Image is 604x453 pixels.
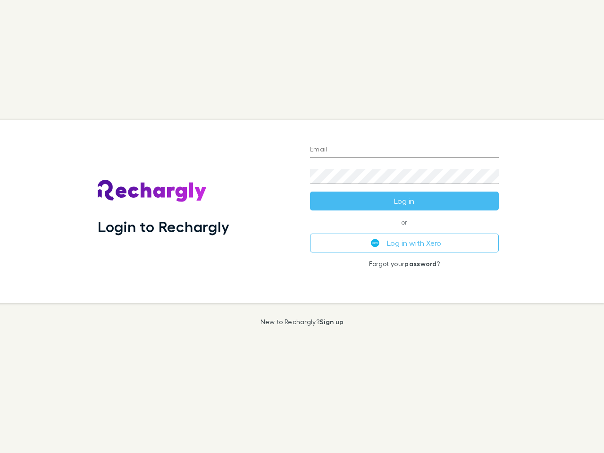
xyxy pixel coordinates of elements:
img: Xero's logo [371,239,379,247]
img: Rechargly's Logo [98,180,207,202]
a: password [404,260,436,268]
button: Log in [310,192,499,210]
p: New to Rechargly? [260,318,344,326]
a: Sign up [319,318,344,326]
button: Log in with Xero [310,234,499,252]
p: Forgot your ? [310,260,499,268]
h1: Login to Rechargly [98,218,229,235]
